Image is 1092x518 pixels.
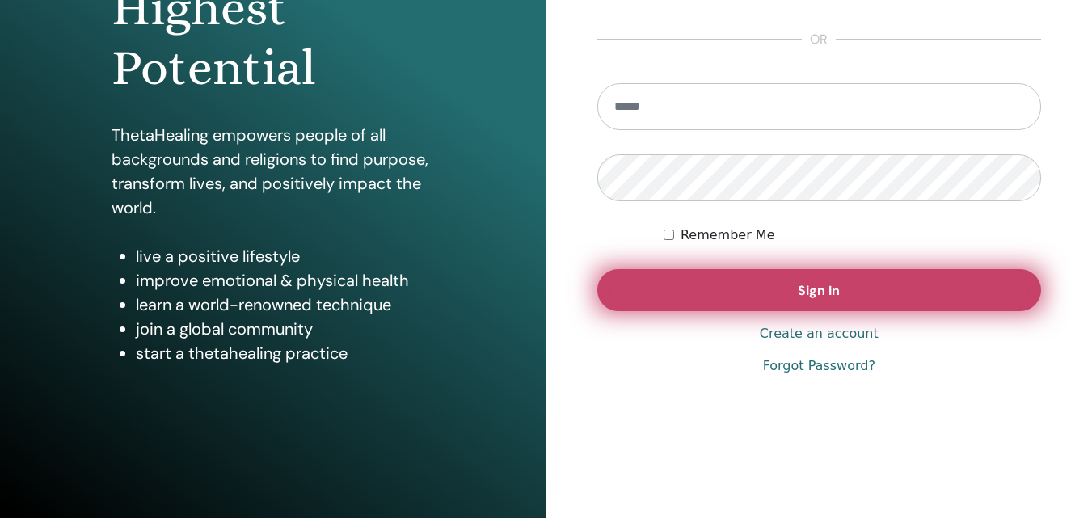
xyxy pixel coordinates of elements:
[760,324,879,343] a: Create an account
[664,225,1041,245] div: Keep me authenticated indefinitely or until I manually logout
[136,244,435,268] li: live a positive lifestyle
[763,356,875,376] a: Forgot Password?
[136,317,435,341] li: join a global community
[597,269,1042,311] button: Sign In
[802,30,836,49] span: or
[112,123,435,220] p: ThetaHealing empowers people of all backgrounds and religions to find purpose, transform lives, a...
[798,282,840,299] span: Sign In
[681,225,775,245] label: Remember Me
[136,341,435,365] li: start a thetahealing practice
[136,293,435,317] li: learn a world-renowned technique
[136,268,435,293] li: improve emotional & physical health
